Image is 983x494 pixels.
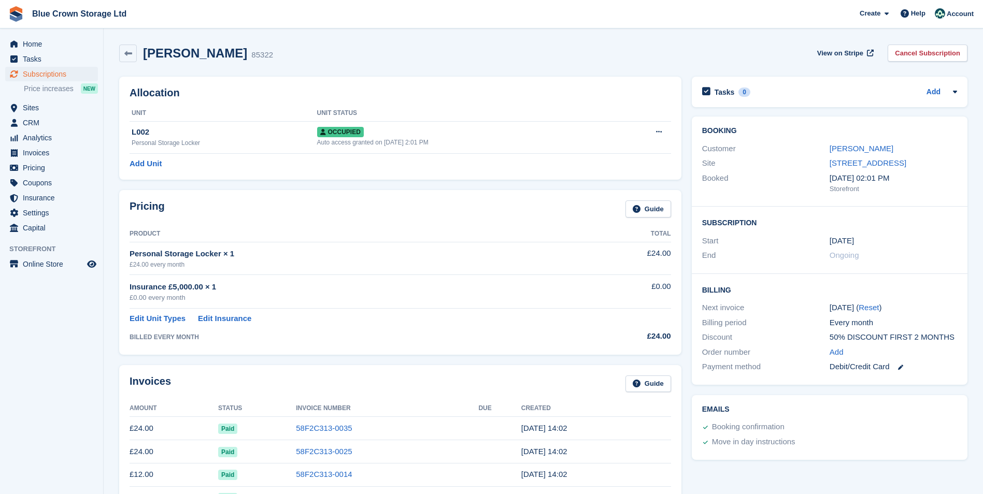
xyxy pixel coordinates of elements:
[23,221,85,235] span: Capital
[702,143,830,155] div: Customer
[23,191,85,205] span: Insurance
[830,172,957,184] div: [DATE] 02:01 PM
[130,105,317,122] th: Unit
[5,176,98,190] a: menu
[86,258,98,270] a: Preview store
[702,235,830,247] div: Start
[702,317,830,329] div: Billing period
[715,88,735,97] h2: Tasks
[712,436,795,448] div: Move in day instructions
[24,84,74,94] span: Price increases
[702,302,830,314] div: Next invoice
[317,138,614,147] div: Auto access granted on [DATE] 2:01 PM
[738,88,750,97] div: 0
[23,206,85,220] span: Settings
[582,275,671,309] td: £0.00
[947,9,974,19] span: Account
[5,37,98,51] a: menu
[23,130,85,145] span: Analytics
[813,45,876,62] a: View on Stripe
[5,191,98,205] a: menu
[860,8,880,19] span: Create
[23,115,85,130] span: CRM
[830,144,893,153] a: [PERSON_NAME]
[130,200,165,217] h2: Pricing
[317,127,364,137] span: Occupied
[218,447,237,457] span: Paid
[5,257,98,271] a: menu
[130,87,671,99] h2: Allocation
[702,361,830,373] div: Payment method
[830,235,854,247] time: 2025-05-10 00:00:00 UTC
[5,146,98,160] a: menu
[8,6,24,22] img: stora-icon-8386f47178a22dfd0bd8f6a31ec36ba5ce8667c1dd55bd0f319d3a0aa187defe.svg
[5,52,98,66] a: menu
[830,302,957,314] div: [DATE] ( )
[23,67,85,81] span: Subscriptions
[130,440,218,463] td: £24.00
[5,206,98,220] a: menu
[28,5,131,22] a: Blue Crown Storage Ltd
[130,332,582,342] div: BILLED EVERY MONTH
[830,317,957,329] div: Every month
[5,115,98,130] a: menu
[23,161,85,175] span: Pricing
[702,331,830,343] div: Discount
[521,400,671,417] th: Created
[130,260,582,269] div: £24.00 every month
[132,138,317,148] div: Personal Storage Locker
[130,417,218,440] td: £24.00
[582,330,671,342] div: £24.00
[130,400,218,417] th: Amount
[702,346,830,358] div: Order number
[521,470,567,478] time: 2025-06-10 13:02:05 UTC
[130,463,218,486] td: £12.00
[702,284,957,295] h2: Billing
[143,46,247,60] h2: [PERSON_NAME]
[478,400,521,417] th: Due
[830,361,957,373] div: Debit/Credit Card
[218,470,237,480] span: Paid
[132,126,317,138] div: L002
[198,313,251,325] a: Edit Insurance
[625,200,671,217] a: Guide
[5,221,98,235] a: menu
[625,375,671,393] a: Guide
[702,217,957,227] h2: Subscription
[830,331,957,343] div: 50% DISCOUNT FIRST 2 MONTHS
[24,83,98,94] a: Price increases NEW
[927,86,941,98] a: Add
[830,158,906,167] a: [STREET_ADDRESS]
[5,161,98,175] a: menu
[5,130,98,145] a: menu
[712,421,785,433] div: Booking confirmation
[23,37,85,51] span: Home
[23,146,85,160] span: Invoices
[521,447,567,456] time: 2025-07-10 13:02:17 UTC
[5,67,98,81] a: menu
[296,447,352,456] a: 58F2C313-0025
[23,176,85,190] span: Coupons
[521,424,567,432] time: 2025-08-10 13:02:30 UTC
[23,100,85,115] span: Sites
[81,83,98,94] div: NEW
[911,8,925,19] span: Help
[702,157,830,169] div: Site
[702,127,957,135] h2: Booking
[130,281,582,293] div: Insurance £5,000.00 × 1
[702,405,957,414] h2: Emails
[218,424,237,434] span: Paid
[130,375,171,393] h2: Invoices
[582,226,671,242] th: Total
[317,105,614,122] th: Unit Status
[130,226,582,242] th: Product
[296,424,352,432] a: 58F2C313-0035
[888,45,967,62] a: Cancel Subscription
[702,250,830,261] div: End
[130,158,162,170] a: Add Unit
[859,303,879,312] a: Reset
[296,470,352,478] a: 58F2C313-0014
[830,346,844,358] a: Add
[9,244,103,254] span: Storefront
[130,313,186,325] a: Edit Unit Types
